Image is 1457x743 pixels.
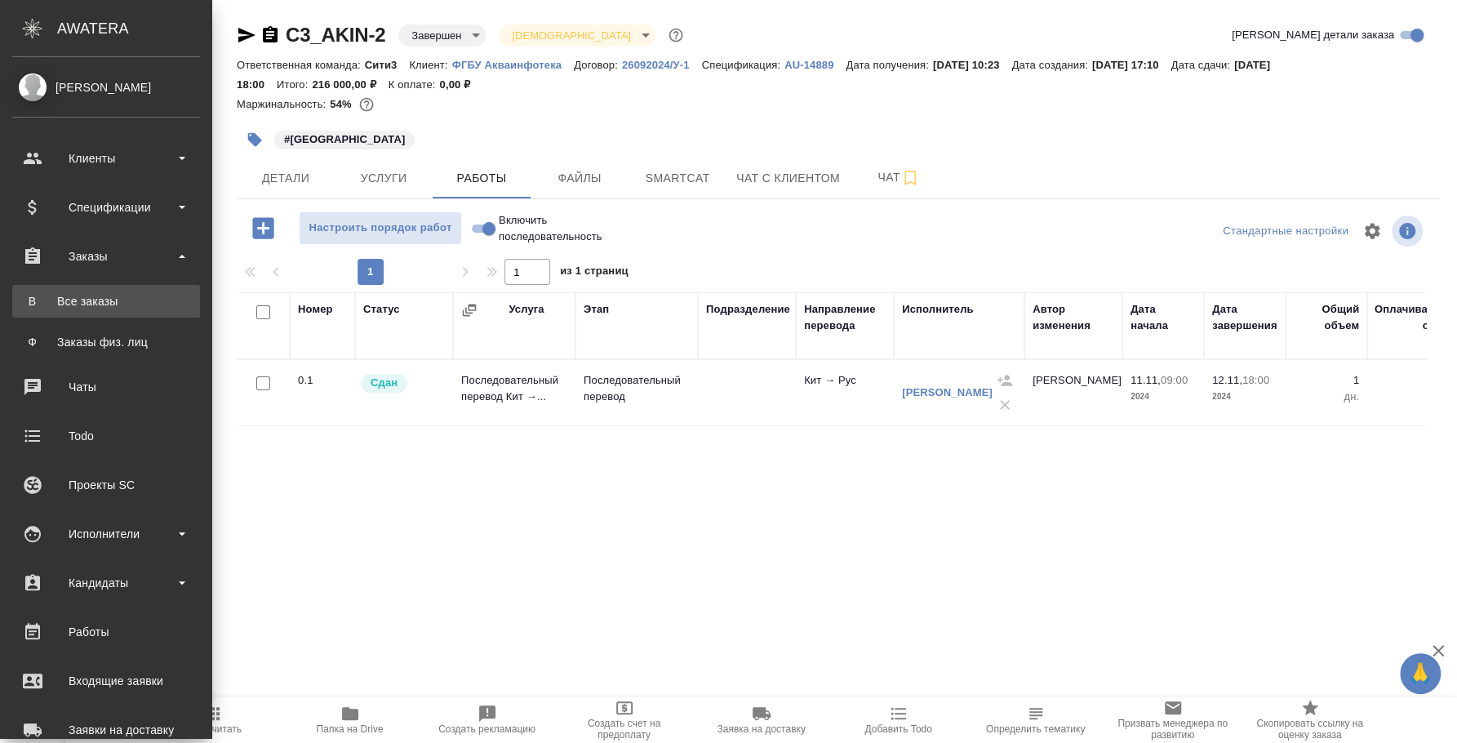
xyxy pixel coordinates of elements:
[986,723,1085,735] span: Определить тематику
[1392,216,1426,247] span: Посмотреть информацию
[57,12,212,45] div: AWATERA
[299,211,462,245] button: Настроить порядок работ
[241,211,286,245] button: Добавить работу
[409,59,451,71] p: Клиент:
[1170,59,1233,71] p: Дата сдачи:
[312,78,388,91] p: 216 000,00 ₽
[1251,718,1369,741] span: Скопировать ссылку на оценку заказа
[804,301,886,334] div: Направление перевода
[622,59,702,71] p: 26092024/У-1
[1375,389,1457,405] p: дн.
[237,122,273,158] button: Добавить тэг
[566,718,683,741] span: Создать счет на предоплату
[499,212,619,245] span: Включить последовательность
[933,59,1012,71] p: [DATE] 10:23
[1212,374,1242,386] p: 12.11,
[1104,697,1242,743] button: Призвать менеджера по развитию
[419,697,556,743] button: Создать рекламацию
[452,57,575,71] a: ФГБУ Акваинфотека
[717,723,805,735] span: Заявка на доставку
[20,293,192,309] div: Все заказы
[371,375,398,391] p: Сдан
[736,168,840,189] span: Чат с клиентом
[12,522,200,546] div: Исполнители
[442,168,521,189] span: Работы
[12,78,200,96] div: [PERSON_NAME]
[12,244,200,269] div: Заказы
[12,620,200,644] div: Работы
[1131,301,1196,334] div: Дата начала
[860,167,938,188] span: Чат
[584,301,609,318] div: Этап
[365,59,410,71] p: Сити3
[461,302,478,318] button: Сгруппировать
[273,131,416,145] span: ПЕКИН
[1406,656,1434,691] span: 🙏
[1033,301,1114,334] div: Автор изменения
[12,424,200,448] div: Todo
[1114,718,1232,741] span: Призвать менеджера по развитию
[1212,389,1277,405] p: 2024
[1232,27,1394,43] span: [PERSON_NAME] детали заказа
[584,372,690,405] p: Последовательный перевод
[438,723,535,735] span: Создать рекламацию
[363,301,400,318] div: Статус
[900,168,920,188] svg: Подписаться
[846,59,932,71] p: Дата получения:
[12,146,200,171] div: Клиенты
[12,718,200,742] div: Заявки на доставку
[1353,211,1392,251] span: Настроить таблицу
[1242,374,1269,386] p: 18:00
[4,661,208,701] a: Входящие заявки
[574,59,622,71] p: Договор:
[282,697,419,743] button: Папка на Drive
[622,57,702,71] a: 26092024/У-1
[286,24,385,46] a: C3_AKIN-2
[344,168,423,189] span: Услуги
[1294,389,1359,405] p: дн.
[237,25,256,45] button: Скопировать ссылку для ЯМессенджера
[237,98,330,110] p: Маржинальность:
[359,372,445,394] div: Менеджер проверил работу исполнителя, передает ее на следующий этап
[317,723,384,735] span: Папка на Drive
[1400,653,1441,694] button: 🙏
[284,131,405,148] p: #[GEOGRAPHIC_DATA]
[12,473,200,497] div: Проекты SC
[4,465,208,505] a: Проекты SC
[902,301,974,318] div: Исполнитель
[439,78,482,91] p: 0,00 ₽
[389,78,440,91] p: К оплате:
[1092,59,1171,71] p: [DATE] 17:10
[452,59,575,71] p: ФГБУ Акваинфотека
[398,24,486,47] div: Завершен
[560,261,629,285] span: из 1 страниц
[277,78,312,91] p: Итого:
[12,195,200,220] div: Спецификации
[184,723,242,735] span: Пересчитать
[507,29,635,42] button: [DEMOGRAPHIC_DATA]
[1375,301,1457,334] div: Оплачиваемый объем
[784,57,846,71] a: AU-14889
[1131,374,1161,386] p: 11.11,
[453,364,575,421] td: Последовательный перевод Кит →...
[1294,372,1359,389] p: 1
[247,168,325,189] span: Детали
[540,168,619,189] span: Файлы
[902,386,993,398] a: [PERSON_NAME]
[308,219,453,238] span: Настроить порядок работ
[298,301,333,318] div: Номер
[1131,389,1196,405] p: 2024
[4,367,208,407] a: Чаты
[1375,372,1457,389] p: 1
[260,25,280,45] button: Скопировать ссылку
[298,372,347,389] div: 0.1
[638,168,717,189] span: Smartcat
[4,612,208,652] a: Работы
[12,571,200,595] div: Кандидаты
[12,669,200,693] div: Входящие заявки
[499,24,655,47] div: Завершен
[864,723,931,735] span: Добавить Todo
[796,364,894,421] td: Кит → Рус
[1219,219,1353,244] div: split button
[1161,374,1188,386] p: 09:00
